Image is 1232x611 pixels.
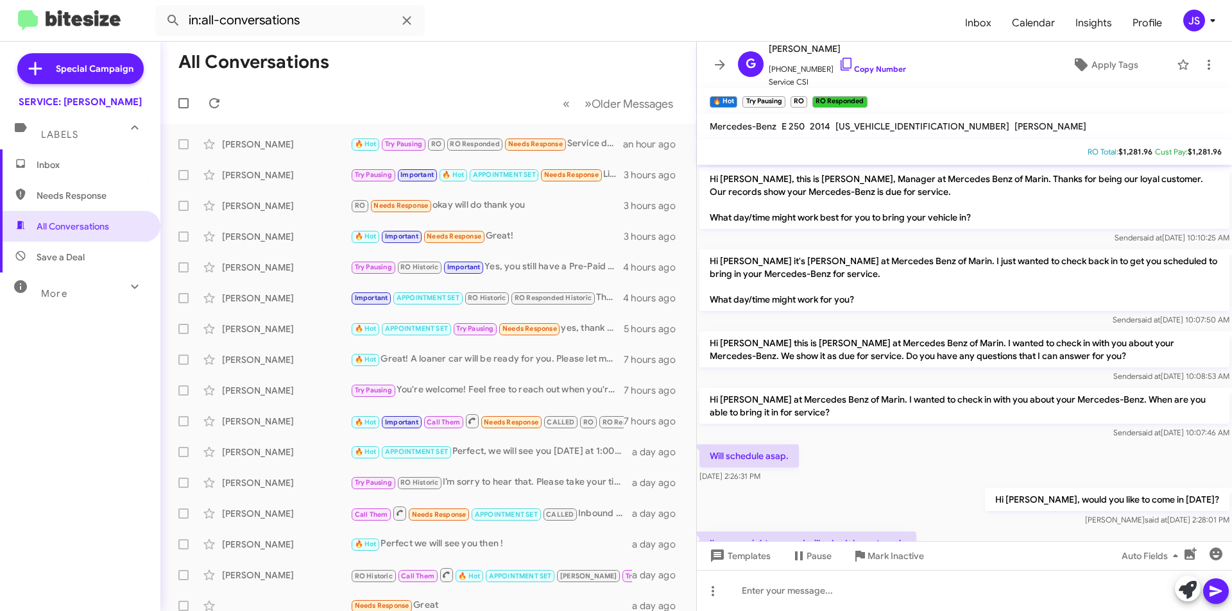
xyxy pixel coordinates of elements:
[447,263,481,271] span: Important
[473,171,536,179] span: APPOINTMENT SET
[355,232,377,240] span: 🔥 Hot
[699,249,1229,311] p: Hi [PERSON_NAME] it's [PERSON_NAME] at Mercedes Benz of Marin. I just wanted to check back in to ...
[37,220,109,233] span: All Conversations
[475,510,538,519] span: APPOINTMENT SET
[781,544,842,567] button: Pause
[37,251,85,264] span: Save a Deal
[385,232,418,240] span: Important
[350,383,624,398] div: You're welcome! Feel free to reach out when you're ready to schedule your service. Have a great day!
[1113,315,1229,324] span: Sender [DATE] 10:07:50 AM
[401,572,434,580] span: Call Them
[1039,53,1170,76] button: Apply Tags
[1085,515,1229,524] span: [PERSON_NAME] [DATE] 2:28:01 PM
[355,418,377,426] span: 🔥 Hot
[839,64,906,74] a: Copy Number
[807,544,832,567] span: Pause
[222,261,350,274] div: [PERSON_NAME]
[699,531,916,555] p: I'm away right now and will schedule next week.
[699,388,1229,424] p: Hi [PERSON_NAME] at Mercedes Benz of Marin. I wanted to check in with you about your Mercedes-Ben...
[632,446,686,458] div: a day ago
[468,294,506,302] span: RO Historic
[222,507,350,520] div: [PERSON_NAME]
[624,353,686,366] div: 7 hours ago
[355,478,392,487] span: Try Pausing
[1172,10,1218,31] button: JS
[791,96,807,108] small: RO
[350,505,632,521] div: Inbound Call
[563,96,570,112] span: «
[769,41,906,56] span: [PERSON_NAME]
[350,198,624,213] div: okay will do thank you
[1118,147,1152,156] span: $1,281.96
[624,322,686,335] div: 5 hours ago
[373,201,428,210] span: Needs Response
[515,294,592,302] span: RO Responded Historic
[355,140,377,148] span: 🔥 Hot
[623,138,686,151] div: an hour ago
[431,140,441,148] span: RO
[385,140,422,148] span: Try Pausing
[222,138,350,151] div: [PERSON_NAME]
[1145,515,1167,524] span: said at
[222,538,350,551] div: [PERSON_NAME]
[624,169,686,181] div: 3 hours ago
[484,418,538,426] span: Needs Response
[626,572,663,580] span: Try Pausing
[427,232,481,240] span: Needs Response
[222,199,350,212] div: [PERSON_NAME]
[385,418,418,426] span: Important
[835,121,1009,132] span: [US_VEHICLE_IDENTIFICATION_NUMBER]
[1138,315,1160,324] span: said at
[350,321,624,336] div: yes, thank you
[1138,428,1161,437] span: said at
[400,171,434,179] span: Important
[1113,371,1229,381] span: Sender [DATE] 10:08:53 AM
[1113,428,1229,437] span: Sender [DATE] 10:07:46 AM
[355,386,392,394] span: Try Pausing
[19,96,142,108] div: SERVICE: [PERSON_NAME]
[350,537,632,551] div: Perfect we will see you then !
[632,507,686,520] div: a day ago
[699,331,1229,367] p: Hi [PERSON_NAME] this is [PERSON_NAME] at Mercedes Benz of Marin. I wanted to check in with you a...
[868,544,924,567] span: Mark Inactive
[350,567,632,583] div: Who is this? I have been texting this number and my husband [PERSON_NAME] together. Please reply ...
[623,261,686,274] div: 4 hours ago
[350,290,623,305] div: Thank you for letting me know! If you need any assistance in the future or want to schedule an ap...
[1065,4,1122,42] span: Insights
[603,418,652,426] span: RO Responded
[502,324,557,333] span: Needs Response
[1140,233,1162,242] span: said at
[955,4,1002,42] a: Inbox
[350,413,624,429] div: Inbound Call
[707,544,771,567] span: Templates
[1122,4,1172,42] a: Profile
[222,415,350,428] div: [PERSON_NAME]
[1188,147,1222,156] span: $1,281.96
[1183,10,1205,31] div: JS
[412,510,466,519] span: Needs Response
[632,569,686,582] div: a day ago
[350,260,623,274] div: Yes, you still have a Pre-Paid Maintenance service available for this visit. Let’s get this sched...
[37,189,146,202] span: Needs Response
[592,97,673,111] span: Older Messages
[710,121,776,132] span: Mercedes-Benz
[555,90,577,117] button: Previous
[222,292,350,305] div: [PERSON_NAME]
[458,572,480,580] span: 🔥 Hot
[547,418,574,426] span: CALLED
[350,444,632,459] div: Perfect, we will see you [DATE] at 1:00pm :)
[222,230,350,243] div: [PERSON_NAME]
[624,415,686,428] div: 7 hours ago
[400,478,438,487] span: RO Historic
[624,230,686,243] div: 3 hours ago
[1091,53,1138,76] span: Apply Tags
[355,171,392,179] span: Try Pausing
[355,201,365,210] span: RO
[1002,4,1065,42] a: Calendar
[577,90,681,117] button: Next
[560,572,617,580] span: [PERSON_NAME]
[350,229,624,244] div: Great!
[544,171,599,179] span: Needs Response
[699,167,1229,229] p: Hi [PERSON_NAME], this is [PERSON_NAME], Manager at Mercedes Benz of Marin. Thanks for being our ...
